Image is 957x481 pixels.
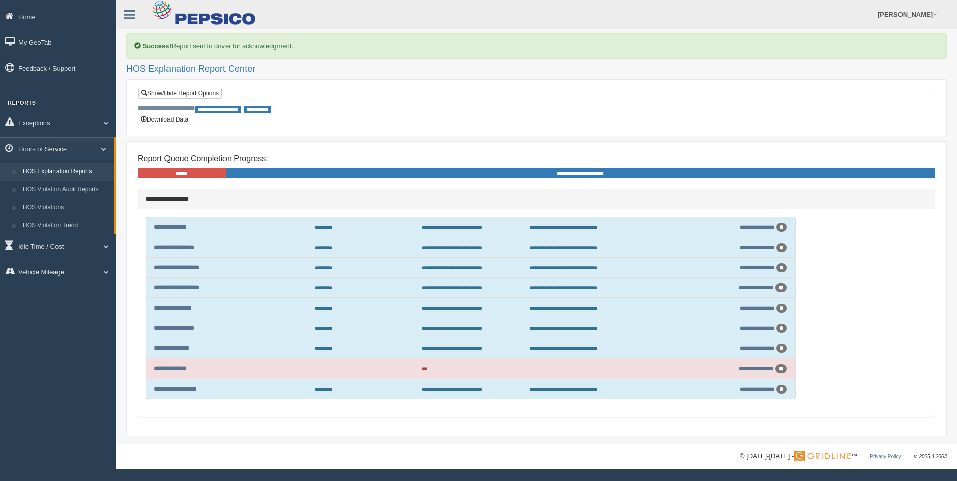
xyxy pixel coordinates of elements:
[914,454,947,459] span: v. 2025.4.2063
[138,88,222,99] a: Show/Hide Report Options
[870,454,901,459] a: Privacy Policy
[138,154,935,163] h4: Report Queue Completion Progress:
[126,33,947,59] div: Report sent to driver for acknowledgment.
[740,451,947,462] div: © [DATE]-[DATE] - ™
[18,181,114,199] a: HOS Violation Audit Reports
[794,451,851,461] img: Gridline
[138,114,191,125] button: Download Data
[18,163,114,181] a: HOS Explanation Reports
[18,199,114,217] a: HOS Violations
[18,217,114,235] a: HOS Violation Trend
[126,64,947,74] h2: HOS Explanation Report Center
[143,42,172,50] b: Success!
